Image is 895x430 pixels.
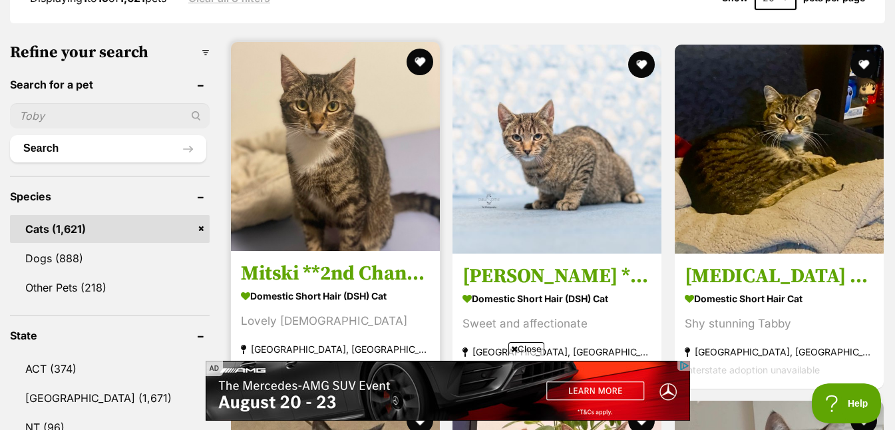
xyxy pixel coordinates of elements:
[241,339,430,357] strong: [GEOGRAPHIC_DATA], [GEOGRAPHIC_DATA]
[206,361,223,376] span: AD
[10,329,210,341] header: State
[241,286,430,305] strong: Domestic Short Hair (DSH) Cat
[10,190,210,202] header: Species
[10,215,210,243] a: Cats (1,621)
[10,384,210,412] a: [GEOGRAPHIC_DATA] (1,671)
[10,43,210,62] h3: Refine your search
[452,253,661,388] a: [PERSON_NAME] **2nd Chance Cat Rescue** Domestic Short Hair (DSH) Cat Sweet and affectionate [GEO...
[508,342,544,355] span: Close
[462,342,651,360] strong: [GEOGRAPHIC_DATA], [GEOGRAPHIC_DATA]
[10,103,210,128] input: Toby
[850,51,877,78] button: favourite
[407,49,433,75] button: favourite
[452,45,661,254] img: Rhea **2nd Chance Cat Rescue** - Domestic Short Hair (DSH) Cat
[10,274,210,302] a: Other Pets (218)
[10,79,210,91] header: Search for a pet
[10,355,210,383] a: ACT (374)
[629,51,655,78] button: favourite
[10,244,210,272] a: Dogs (888)
[685,314,874,332] div: Shy stunning Tabby
[685,342,874,360] strong: [GEOGRAPHIC_DATA], [GEOGRAPHIC_DATA]
[462,263,651,288] h3: [PERSON_NAME] **2nd Chance Cat Rescue**
[462,314,651,332] div: Sweet and affectionate
[675,45,884,254] img: Nikita ** 2nd Chance Cat Rescue ** - Domestic Short Hair Cat
[241,312,430,329] div: Lovely [DEMOGRAPHIC_DATA]
[231,42,440,251] img: Mitski **2nd Chance Cat Rescue** - Domestic Short Hair (DSH) Cat
[675,253,884,388] a: [MEDICAL_DATA] ** 2nd Chance Cat Rescue ** Domestic Short Hair Cat Shy stunning Tabby [GEOGRAPHIC...
[241,260,430,286] h3: Mitski **2nd Chance Cat Rescue**
[685,263,874,288] h3: [MEDICAL_DATA] ** 2nd Chance Cat Rescue **
[447,423,448,423] iframe: Advertisement
[685,363,820,375] span: Interstate adoption unavailable
[462,288,651,308] strong: Domestic Short Hair (DSH) Cat
[812,383,882,423] iframe: Help Scout Beacon - Open
[10,135,206,162] button: Search
[685,288,874,308] strong: Domestic Short Hair Cat
[231,250,440,385] a: Mitski **2nd Chance Cat Rescue** Domestic Short Hair (DSH) Cat Lovely [DEMOGRAPHIC_DATA] [GEOGRAP...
